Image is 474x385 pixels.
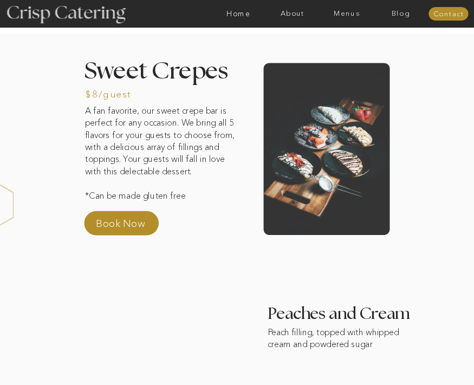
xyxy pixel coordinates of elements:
p: A fan favorite, our sweet crepe bar is perfect for any occasion. We bring all 5 flavors for your ... [85,105,241,205]
a: Book Now [96,216,165,235]
a: About [265,10,320,18]
h3: Peaches and Cream [268,306,411,323]
a: Menus [320,10,374,18]
h3: $8/guest [86,89,151,101]
a: Contact [428,10,469,18]
a: Blog [374,10,428,18]
p: Peach filling, topped with whipped cream and powdered sugar [268,326,411,355]
a: Home [211,10,265,18]
h2: Sweet Crepes [84,59,236,107]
